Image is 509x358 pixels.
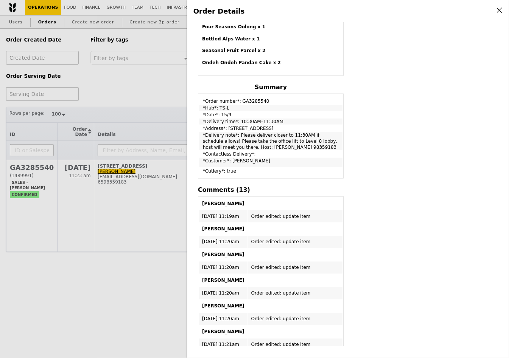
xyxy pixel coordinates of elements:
td: Order edited: update item [248,339,342,351]
h4: Seasonal Fruit Parcel x 2 [202,48,339,54]
td: *Customer*: [PERSON_NAME] [199,158,342,167]
span: Order Details [193,7,244,15]
h4: Summary [198,83,344,91]
td: *Cutlery*: true [199,168,342,177]
td: Order edited: update item [248,236,342,248]
b: [PERSON_NAME] [202,201,244,206]
h4: Four Seasons Oolong x 1 [202,24,339,30]
td: Order edited: update item [248,287,342,299]
span: [DATE] 11:20am [202,316,239,322]
td: Order edited: update item [248,262,342,274]
td: Order edited: update item [248,313,342,325]
td: *Hub*: TS-L [199,105,342,111]
h4: Bottled Alps Water x 1 [202,36,339,42]
td: *Address*: [STREET_ADDRESS] [199,125,342,131]
span: [DATE] 11:19am [202,214,239,219]
span: [DATE] 11:20am [202,265,239,270]
h4: Comments (13) [198,186,344,193]
span: [DATE] 11:20am [202,291,239,296]
b: [PERSON_NAME] [202,252,244,258]
td: *Delivery time*: 10:30AM–11:30AM [199,119,342,125]
td: *Contactless Delivery*: [199,151,342,157]
b: [PERSON_NAME] [202,278,244,283]
td: *Delivery note*: Please deliver closer to 11:30AM if schedule allows! Please take the office lift... [199,132,342,150]
b: [PERSON_NAME] [202,329,244,335]
span: [DATE] 11:21am [202,342,239,347]
b: [PERSON_NAME] [202,227,244,232]
td: *Order number*: GA3285540 [199,95,342,104]
b: [PERSON_NAME] [202,304,244,309]
h4: Ondeh Ondeh Pandan Cake x 2 [202,60,339,66]
td: *Date*: 15/9 [199,112,342,118]
td: Order edited: update item [248,210,342,222]
span: [DATE] 11:20am [202,239,239,245]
